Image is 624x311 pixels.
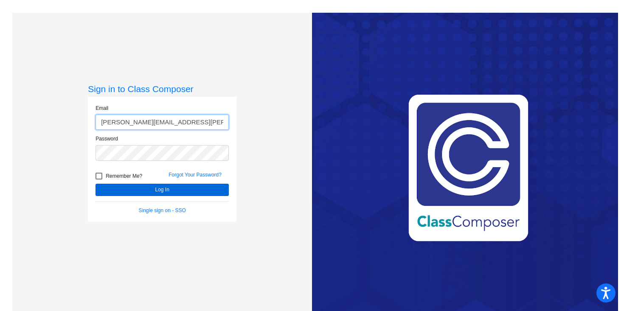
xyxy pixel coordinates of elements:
[139,207,186,213] a: Single sign on - SSO
[96,104,108,112] label: Email
[106,171,142,181] span: Remember Me?
[88,84,236,94] h3: Sign in to Class Composer
[96,184,229,196] button: Log In
[96,135,118,143] label: Password
[169,172,222,178] a: Forgot Your Password?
